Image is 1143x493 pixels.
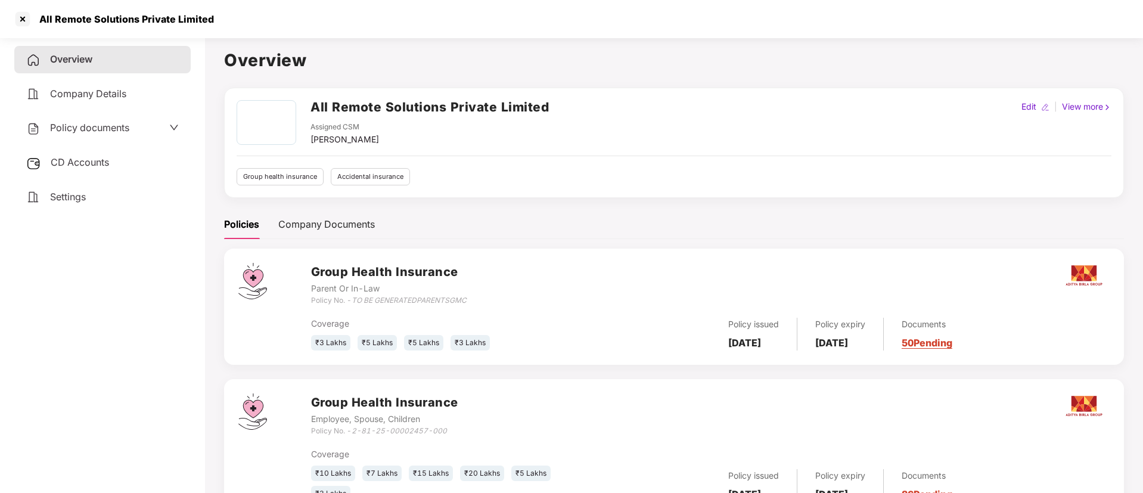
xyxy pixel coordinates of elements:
span: Overview [50,53,92,65]
div: Policy No. - [311,295,467,306]
div: Assigned CSM [310,122,379,133]
h1: Overview [224,47,1124,73]
div: ₹5 Lakhs [358,335,397,351]
div: ₹3 Lakhs [451,335,490,351]
span: Company Details [50,88,126,100]
span: CD Accounts [51,156,109,168]
div: Group health insurance [237,168,324,185]
img: svg+xml;base64,PHN2ZyB4bWxucz0iaHR0cDovL3d3dy53My5vcmcvMjAwMC9zdmciIHdpZHRoPSIyNCIgaGVpZ2h0PSIyNC... [26,190,41,204]
div: Policy issued [728,318,779,331]
img: svg+xml;base64,PHN2ZyB4bWxucz0iaHR0cDovL3d3dy53My5vcmcvMjAwMC9zdmciIHdpZHRoPSIyNCIgaGVpZ2h0PSIyNC... [26,122,41,136]
b: [DATE] [815,337,848,349]
div: Documents [902,469,952,482]
img: rightIcon [1103,103,1111,111]
div: Parent Or In-Law [311,282,467,295]
div: Edit [1019,100,1039,113]
img: svg+xml;base64,PHN2ZyB3aWR0aD0iMjUiIGhlaWdodD0iMjQiIHZpZXdCb3g9IjAgMCAyNSAyNCIgZmlsbD0ibm9uZSIgeG... [26,156,41,170]
div: | [1052,100,1060,113]
div: Employee, Spouse, Children [311,413,458,426]
img: aditya.png [1063,385,1105,427]
div: Accidental insurance [331,168,410,185]
i: TO BE GENERATEDPARENTSGMC [352,296,467,305]
div: Documents [902,318,952,331]
span: down [169,123,179,132]
div: Coverage [311,448,577,461]
span: Policy documents [50,122,129,134]
div: Coverage [311,317,577,330]
div: ₹7 Lakhs [362,466,402,482]
div: View more [1060,100,1114,113]
div: All Remote Solutions Private Limited [32,13,214,25]
div: ₹5 Lakhs [404,335,443,351]
div: Policy issued [728,469,779,482]
div: Policy No. - [311,426,458,437]
img: aditya.png [1063,255,1105,296]
div: ₹10 Lakhs [311,466,355,482]
h2: All Remote Solutions Private Limited [310,97,549,117]
b: [DATE] [728,337,761,349]
img: svg+xml;base64,PHN2ZyB4bWxucz0iaHR0cDovL3d3dy53My5vcmcvMjAwMC9zdmciIHdpZHRoPSIyNCIgaGVpZ2h0PSIyNC... [26,53,41,67]
div: ₹5 Lakhs [511,466,551,482]
h3: Group Health Insurance [311,393,458,412]
div: Policy expiry [815,318,865,331]
img: svg+xml;base64,PHN2ZyB4bWxucz0iaHR0cDovL3d3dy53My5vcmcvMjAwMC9zdmciIHdpZHRoPSI0Ny43MTQiIGhlaWdodD... [238,263,267,299]
i: 2-81-25-00002457-000 [352,426,447,435]
div: ₹20 Lakhs [460,466,504,482]
span: Settings [50,191,86,203]
img: svg+xml;base64,PHN2ZyB4bWxucz0iaHR0cDovL3d3dy53My5vcmcvMjAwMC9zdmciIHdpZHRoPSIyNCIgaGVpZ2h0PSIyNC... [26,87,41,101]
img: editIcon [1041,103,1049,111]
div: ₹3 Lakhs [311,335,350,351]
div: Company Documents [278,217,375,232]
h3: Group Health Insurance [311,263,467,281]
div: Policy expiry [815,469,865,482]
div: [PERSON_NAME] [310,133,379,146]
div: Policies [224,217,259,232]
img: svg+xml;base64,PHN2ZyB4bWxucz0iaHR0cDovL3d3dy53My5vcmcvMjAwMC9zdmciIHdpZHRoPSI0Ny43MTQiIGhlaWdodD... [238,393,267,430]
a: 50 Pending [902,337,952,349]
div: ₹15 Lakhs [409,466,453,482]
